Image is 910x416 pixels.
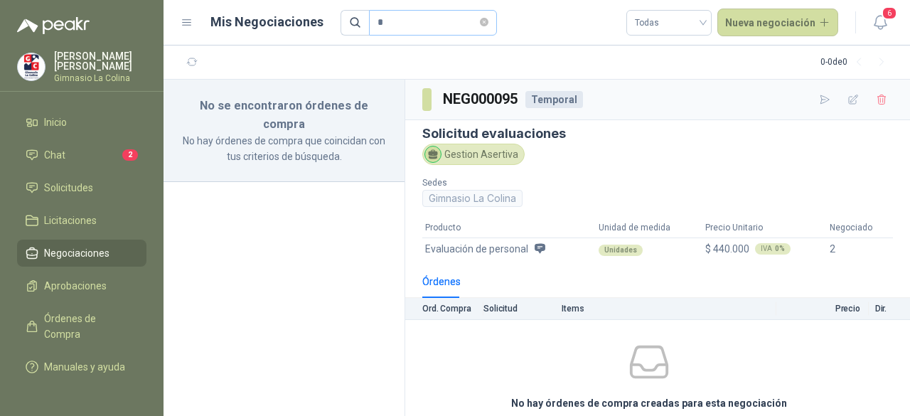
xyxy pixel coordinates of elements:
[44,114,67,130] span: Inicio
[827,218,893,238] th: Negociado
[122,149,138,161] span: 2
[422,190,523,207] div: Gimnasio La Colina
[422,144,525,165] div: Gestion Asertiva
[483,298,562,320] th: Solicitud
[17,207,146,234] a: Licitaciones
[54,51,146,71] p: [PERSON_NAME] [PERSON_NAME]
[44,147,65,163] span: Chat
[480,18,488,26] span: close-circle
[422,218,596,238] th: Producto
[17,353,146,380] a: Manuales y ayuda
[181,133,387,164] p: No hay órdenes de compra que coincidan con tus criterios de búsqueda.
[17,174,146,201] a: Solicitudes
[511,395,787,411] h3: No hay órdenes de compra creadas para esta negociación
[44,311,133,342] span: Órdenes de Compra
[775,245,785,252] b: 0 %
[18,53,45,80] img: Company Logo
[44,180,93,196] span: Solicitudes
[210,12,323,32] h1: Mis Negociaciones
[422,176,652,190] p: Sedes
[867,10,893,36] button: 6
[596,218,702,238] th: Unidad de medida
[422,126,893,141] h3: Solicitud evaluaciones
[705,241,749,257] span: $ 440.000
[443,88,520,110] h3: NEG000095
[17,240,146,267] a: Negociaciones
[776,298,869,320] th: Precio
[181,97,387,133] h3: No se encontraron órdenes de compra
[17,305,146,348] a: Órdenes de Compra
[562,298,776,320] th: Items
[54,74,146,82] p: Gimnasio La Colina
[599,245,643,256] div: Unidades
[17,17,90,34] img: Logo peakr
[820,51,893,74] div: 0 - 0 de 0
[422,274,461,289] div: Órdenes
[44,245,109,261] span: Negociaciones
[405,298,483,320] th: Ord. Compra
[480,16,488,29] span: close-circle
[702,218,827,238] th: Precio Unitario
[882,6,897,20] span: 6
[635,12,703,33] span: Todas
[717,9,839,37] button: Nueva negociación
[17,272,146,299] a: Aprobaciones
[525,91,583,108] div: Temporal
[44,359,125,375] span: Manuales y ayuda
[44,278,107,294] span: Aprobaciones
[827,238,893,260] td: 2
[869,298,910,320] th: Dir.
[17,142,146,169] a: Chat2
[44,213,97,228] span: Licitaciones
[17,109,146,136] a: Inicio
[425,241,528,257] span: Evaluación de personal
[755,243,791,255] div: IVA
